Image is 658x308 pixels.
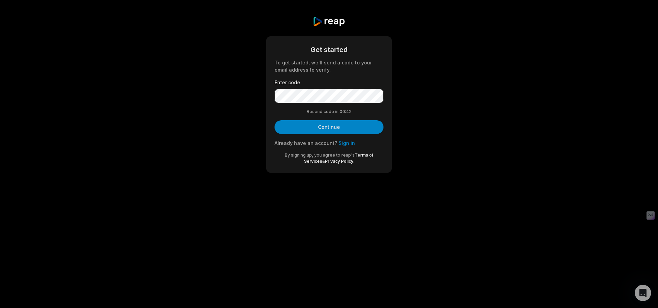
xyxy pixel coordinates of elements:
[635,285,651,301] iframe: Intercom live chat
[353,159,354,164] span: .
[313,16,345,27] img: reap
[346,109,352,115] span: 42
[339,140,355,146] a: Sign in
[275,79,383,86] label: Enter code
[275,109,383,115] div: Resend code in 00:
[275,45,383,55] div: Get started
[275,120,383,134] button: Continue
[304,152,374,164] a: Terms of Services
[275,59,383,73] div: To get started, we'll send a code to your email address to verify.
[285,152,355,158] span: By signing up, you agree to reap's
[325,159,353,164] a: Privacy Policy
[275,140,337,146] span: Already have an account?
[322,159,325,164] span: &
